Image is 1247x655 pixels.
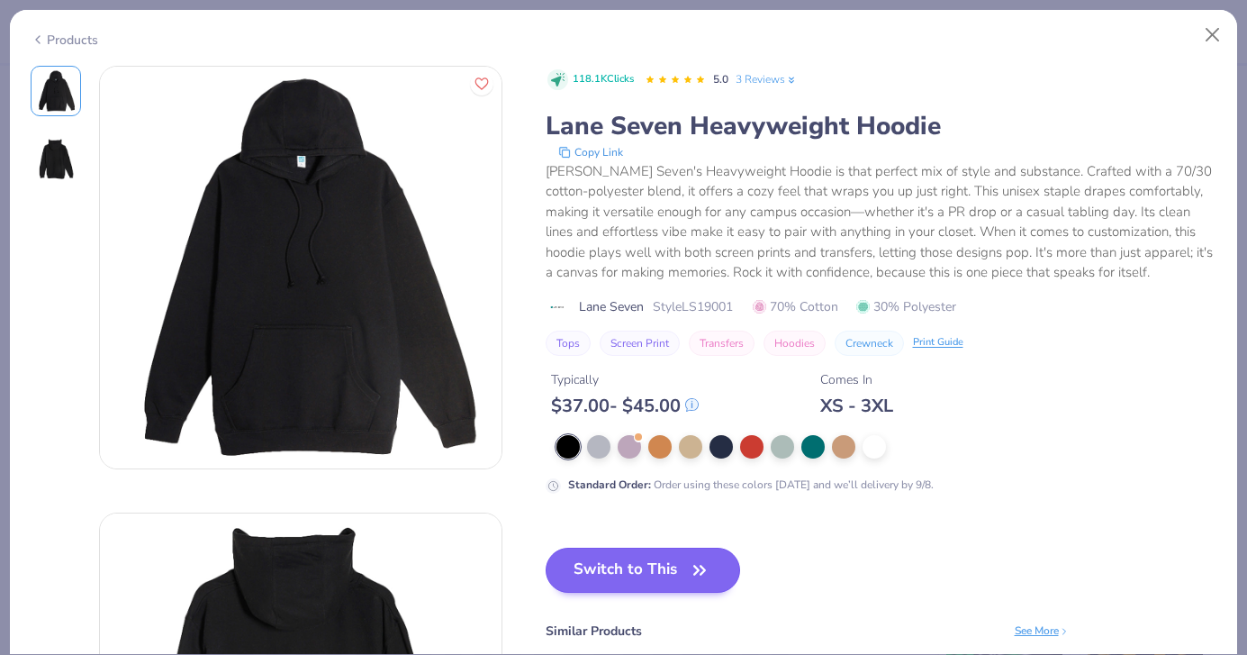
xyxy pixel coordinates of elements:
[546,161,1217,283] div: [PERSON_NAME] Seven's Heavyweight Hoodie is that perfect mix of style and substance. Crafted with...
[546,548,741,593] button: Switch to This
[913,335,963,350] div: Print Guide
[568,478,651,492] strong: Standard Order :
[546,622,642,641] div: Similar Products
[600,331,680,356] button: Screen Print
[689,331,755,356] button: Transfers
[1015,623,1070,639] div: See More
[1196,18,1230,52] button: Close
[100,67,502,469] img: Front
[856,297,956,316] span: 30% Polyester
[34,69,77,113] img: Front
[653,297,733,316] span: Style LS19001
[573,72,634,87] span: 118.1K Clicks
[551,395,699,417] div: $ 37.00 - $ 45.00
[753,297,838,316] span: 70% Cotton
[546,109,1217,143] div: Lane Seven Heavyweight Hoodie
[31,31,98,50] div: Products
[645,66,706,95] div: 5.0 Stars
[551,370,699,389] div: Typically
[764,331,826,356] button: Hoodies
[546,331,591,356] button: Tops
[579,297,644,316] span: Lane Seven
[568,477,934,493] div: Order using these colors [DATE] and we’ll delivery by 9/8.
[835,331,904,356] button: Crewneck
[546,300,570,314] img: brand logo
[820,395,893,417] div: XS - 3XL
[713,72,728,86] span: 5.0
[820,370,893,389] div: Comes In
[34,138,77,181] img: Back
[553,143,628,161] button: copy to clipboard
[470,72,493,96] button: Like
[736,71,798,87] a: 3 Reviews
